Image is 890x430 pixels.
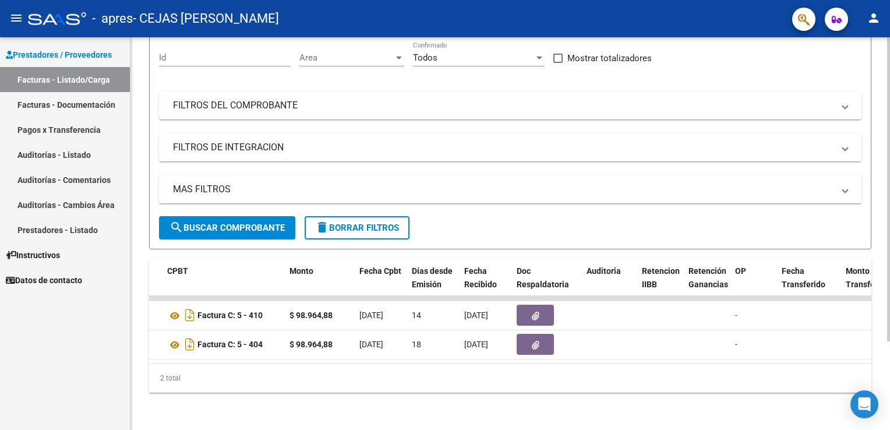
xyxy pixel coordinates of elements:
mat-panel-title: MAS FILTROS [173,183,834,196]
mat-icon: person [867,11,881,25]
span: Fecha Recibido [464,266,497,289]
mat-panel-title: FILTROS DEL COMPROBANTE [173,99,834,112]
strong: Factura C: 5 - 410 [197,311,263,320]
span: Area [299,52,394,63]
span: Monto Transferido [846,266,889,289]
span: Mostrar totalizadores [567,51,652,65]
span: Buscar Comprobante [169,223,285,233]
span: Retención Ganancias [688,266,728,289]
datatable-header-cell: Retención Ganancias [684,259,730,310]
mat-icon: delete [315,220,329,234]
datatable-header-cell: Auditoria [582,259,637,310]
span: 14 [412,311,421,320]
datatable-header-cell: Días desde Emisión [407,259,460,310]
span: OP [735,266,746,276]
i: Descargar documento [182,306,197,325]
button: Buscar Comprobante [159,216,295,239]
mat-icon: menu [9,11,23,25]
i: Descargar documento [182,335,197,354]
span: Días desde Emisión [412,266,453,289]
div: 2 total [149,364,871,393]
span: 18 [412,340,421,349]
datatable-header-cell: Doc Respaldatoria [512,259,582,310]
span: Borrar Filtros [315,223,399,233]
button: Borrar Filtros [305,216,409,239]
span: - [735,340,737,349]
div: Open Intercom Messenger [850,390,878,418]
span: Monto [289,266,313,276]
datatable-header-cell: Fecha Transferido [777,259,841,310]
span: [DATE] [359,311,383,320]
mat-expansion-panel-header: FILTROS DE INTEGRACION [159,133,861,161]
mat-expansion-panel-header: FILTROS DEL COMPROBANTE [159,91,861,119]
strong: Factura C: 5 - 404 [197,340,263,350]
span: Prestadores / Proveedores [6,48,112,61]
strong: $ 98.964,88 [289,311,333,320]
span: [DATE] [464,340,488,349]
span: Doc Respaldatoria [517,266,569,289]
span: [DATE] [464,311,488,320]
datatable-header-cell: Retencion IIBB [637,259,684,310]
span: - CEJAS [PERSON_NAME] [133,6,279,31]
span: Datos de contacto [6,274,82,287]
span: Todos [413,52,437,63]
datatable-header-cell: Monto [285,259,355,310]
datatable-header-cell: CPBT [163,259,285,310]
span: Fecha Transferido [782,266,825,289]
span: Auditoria [587,266,621,276]
datatable-header-cell: Fecha Cpbt [355,259,407,310]
strong: $ 98.964,88 [289,340,333,349]
mat-icon: search [169,220,183,234]
span: Retencion IIBB [642,266,680,289]
span: Fecha Cpbt [359,266,401,276]
mat-expansion-panel-header: MAS FILTROS [159,175,861,203]
span: [DATE] [359,340,383,349]
datatable-header-cell: Fecha Recibido [460,259,512,310]
datatable-header-cell: OP [730,259,777,310]
mat-panel-title: FILTROS DE INTEGRACION [173,141,834,154]
span: Instructivos [6,249,60,262]
span: - [735,311,737,320]
span: - apres [92,6,133,31]
span: CPBT [167,266,188,276]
